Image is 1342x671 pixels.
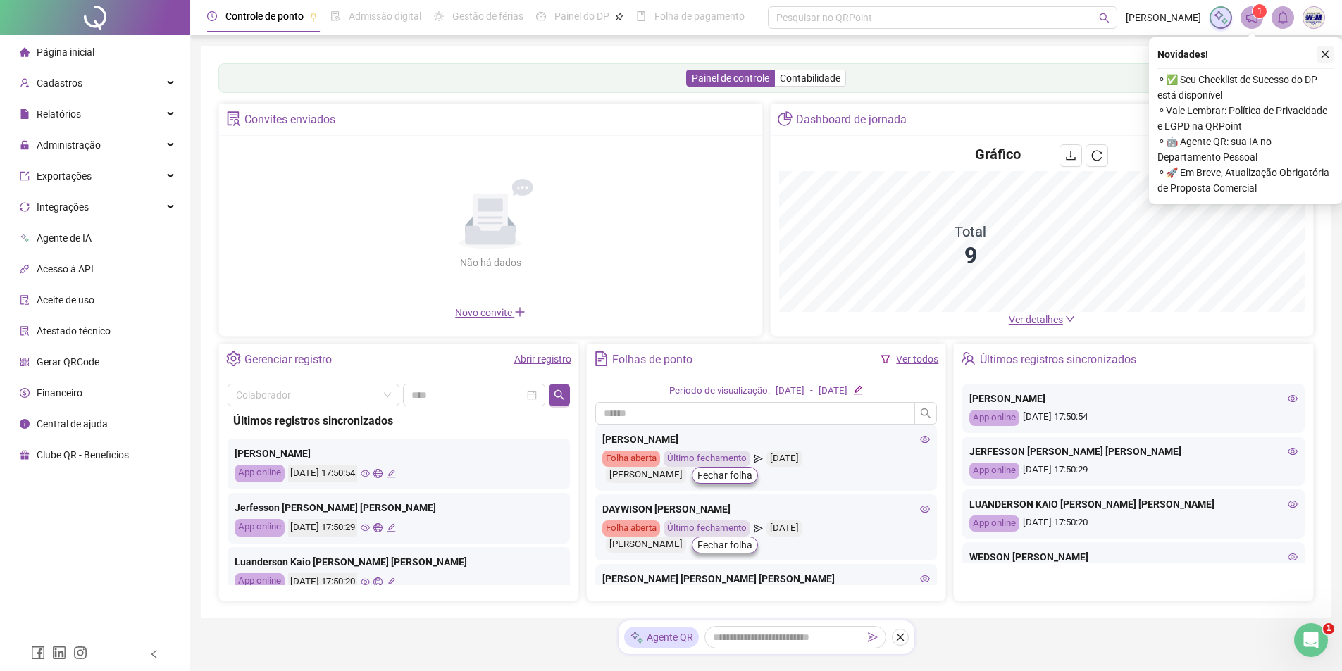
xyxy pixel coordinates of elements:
[387,469,396,478] span: edit
[455,307,526,318] span: Novo convite
[20,109,30,119] span: file
[969,515,1019,532] div: App online
[664,451,750,467] div: Último fechamento
[20,78,30,88] span: user-add
[288,465,357,482] div: [DATE] 17:50:54
[1157,134,1334,165] span: ⚬ 🤖 Agente QR: sua IA no Departamento Pessoal
[692,73,769,84] span: Painel de controle
[387,577,396,587] span: edit
[37,449,129,460] span: Clube QR - Beneficios
[975,144,1021,164] h4: Gráfico
[207,11,217,21] span: clock-circle
[244,108,335,132] div: Convites enviados
[602,520,660,537] div: Folha aberta
[20,202,30,212] span: sync
[778,111,793,126] span: pie-chart
[20,295,30,305] span: audit
[969,496,1298,512] div: LUANDERSON KAIO [PERSON_NAME] [PERSON_NAME]
[226,351,241,366] span: setting
[20,357,30,367] span: qrcode
[1009,314,1063,325] span: Ver detalhes
[235,554,563,570] div: Luanderson Kaio [PERSON_NAME] [PERSON_NAME]
[624,627,699,648] div: Agente QR
[225,11,304,22] span: Controle de ponto
[819,384,847,399] div: [DATE]
[373,577,383,587] span: global
[31,646,45,660] span: facebook
[20,450,30,460] span: gift
[452,11,523,22] span: Gestão de férias
[776,384,804,399] div: [DATE]
[612,348,692,372] div: Folhas de ponto
[630,630,644,645] img: sparkle-icon.fc2bf0ac1784a2077858766a79e2daf3.svg
[602,501,931,517] div: DAYWISON [PERSON_NAME]
[37,46,94,58] span: Página inicial
[20,326,30,336] span: solution
[602,451,660,467] div: Folha aberta
[697,468,752,483] span: Fechar folha
[664,520,750,537] div: Último fechamento
[1245,11,1258,24] span: notification
[602,571,931,587] div: [PERSON_NAME] [PERSON_NAME] [PERSON_NAME]
[1009,314,1075,325] a: Ver detalhes down
[373,523,383,532] span: global
[602,432,931,447] div: [PERSON_NAME]
[692,467,758,484] button: Fechar folha
[20,140,30,150] span: lock
[20,388,30,398] span: dollar
[235,446,563,461] div: [PERSON_NAME]
[1126,10,1201,25] span: [PERSON_NAME]
[669,384,770,399] div: Período de visualização:
[969,463,1298,479] div: [DATE] 17:50:29
[961,351,976,366] span: team
[309,13,318,21] span: pushpin
[692,537,758,553] button: Fechar folha
[895,632,905,642] span: close
[1157,46,1208,62] span: Novidades !
[654,11,745,22] span: Folha de pagamento
[554,389,565,401] span: search
[606,537,686,553] div: [PERSON_NAME]
[853,385,862,394] span: edit
[1288,499,1298,509] span: eye
[810,384,813,399] div: -
[920,434,930,444] span: eye
[1253,4,1267,18] sup: 1
[235,519,285,537] div: App online
[361,523,370,532] span: eye
[1157,72,1334,103] span: ⚬ ✅ Seu Checklist de Sucesso do DP está disponível
[969,391,1298,406] div: [PERSON_NAME]
[536,11,546,21] span: dashboard
[1099,13,1110,23] span: search
[881,354,890,364] span: filter
[766,520,802,537] div: [DATE]
[766,451,802,467] div: [DATE]
[37,294,94,306] span: Aceite de uso
[969,444,1298,459] div: JERFESSON [PERSON_NAME] [PERSON_NAME]
[1320,49,1330,59] span: close
[361,577,370,587] span: eye
[235,465,285,482] div: App online
[969,410,1019,426] div: App online
[425,255,555,270] div: Não há dados
[37,201,89,213] span: Integrações
[434,11,444,21] span: sun
[149,649,159,659] span: left
[288,519,357,537] div: [DATE] 17:50:29
[1091,150,1102,161] span: reload
[636,11,646,21] span: book
[1065,314,1075,324] span: down
[1276,11,1289,24] span: bell
[37,387,82,399] span: Financeiro
[780,73,840,84] span: Contabilidade
[554,11,609,22] span: Painel do DP
[373,469,383,478] span: global
[37,232,92,244] span: Agente de IA
[37,356,99,368] span: Gerar QRCode
[615,13,623,21] span: pushpin
[1288,394,1298,403] span: eye
[896,353,938,365] a: Ver todos
[969,463,1019,479] div: App online
[37,170,92,182] span: Exportações
[514,353,571,365] a: Abrir registro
